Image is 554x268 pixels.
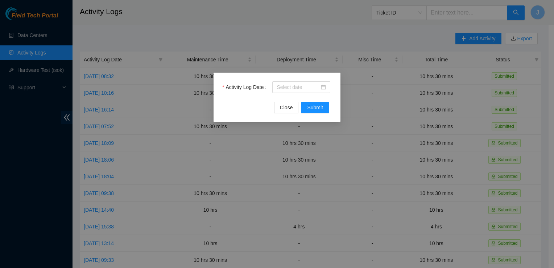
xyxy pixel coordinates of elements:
input: Activity Log Date [277,83,319,91]
button: Submit [301,102,329,113]
button: Close [274,102,299,113]
label: Activity Log Date [222,81,269,93]
span: Close [280,103,293,111]
span: Submit [307,103,323,111]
